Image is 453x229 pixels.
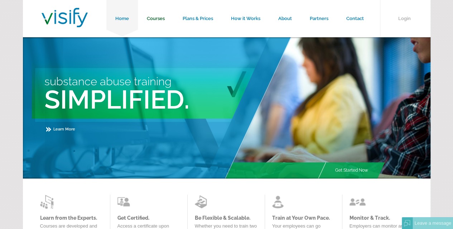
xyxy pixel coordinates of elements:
[40,195,56,209] img: Learn from the Experts
[404,220,410,226] img: Offline
[326,162,377,178] a: Get Started Now
[350,215,412,221] a: Monitor & Track.
[272,215,335,221] a: Train at Your Own Pace.
[350,195,366,209] img: Learn from the Experts
[42,8,88,27] img: Visify Training
[117,215,180,221] a: Get Certified.
[195,195,211,209] img: Learn from the Experts
[42,19,88,29] a: Visify Training
[44,75,293,88] h3: Substance Abuse Training
[46,127,75,132] a: Learn More
[224,37,430,178] img: Main Image
[413,217,453,229] div: Leave a message
[272,195,288,209] img: Learn from the Experts
[117,195,134,209] img: Learn from the Experts
[44,84,293,115] h2: Simplified.
[195,215,257,221] a: Be Flexible & Scalable.
[40,215,103,221] a: Learn from the Experts.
